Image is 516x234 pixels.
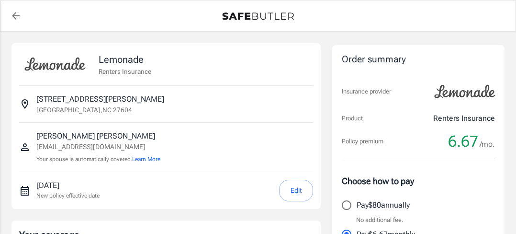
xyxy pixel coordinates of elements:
p: [EMAIL_ADDRESS][DOMAIN_NAME] [36,142,160,152]
img: Lemonade [19,51,91,78]
p: Choose how to pay [342,175,495,187]
button: Edit [279,180,313,201]
img: Lemonade [429,78,501,105]
p: [DATE] [36,180,100,191]
svg: Insured person [19,141,31,153]
p: No additional fee. [356,215,404,225]
p: Renters Insurance [99,67,151,76]
span: 6.67 [448,132,478,151]
img: Back to quotes [222,12,294,20]
button: Learn More [132,155,160,164]
p: Lemonade [99,52,151,67]
p: Insurance provider [342,87,391,96]
a: back to quotes [6,6,25,25]
p: Renters Insurance [433,113,495,124]
svg: Insured address [19,98,31,110]
p: Policy premium [342,137,383,146]
span: /mo. [480,138,495,151]
p: [PERSON_NAME] [PERSON_NAME] [36,130,160,142]
p: [GEOGRAPHIC_DATA] , NC 27604 [36,105,132,115]
svg: New policy start date [19,185,31,197]
p: Your spouse is automatically covered. [36,155,160,164]
p: Pay $80 annually [357,199,410,211]
p: Product [342,114,363,123]
p: New policy effective date [36,191,100,200]
p: [STREET_ADDRESS][PERSON_NAME] [36,94,164,105]
div: Order summary [342,53,495,67]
